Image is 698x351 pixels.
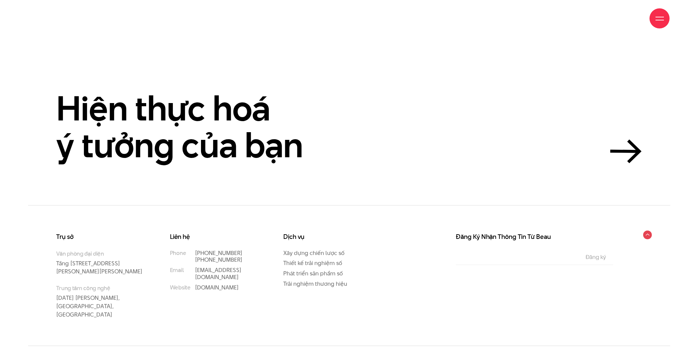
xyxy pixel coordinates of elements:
a: Hiện thực hoáý tưởng của bạn [57,84,303,169]
small: Email [170,267,184,274]
input: Đăng ký [584,254,608,260]
small: Văn phòng đại diện [57,250,143,258]
h3: Dịch vụ [283,234,370,240]
a: Trải nghiệm thương hiệu [283,280,347,288]
p: Tầng [STREET_ADDRESS][PERSON_NAME][PERSON_NAME] [57,250,143,276]
small: Trung tâm công nghệ [57,284,143,292]
h3: Liên hệ [170,234,257,240]
a: [PHONE_NUMBER] [195,249,242,257]
a: Xây dựng chiến lược số [283,249,344,257]
h3: Đăng Ký Nhận Thông Tin Từ Beau [456,234,613,240]
small: Phone [170,250,186,257]
small: Website [170,284,191,291]
p: [DATE] [PERSON_NAME], [GEOGRAPHIC_DATA], [GEOGRAPHIC_DATA] [57,284,143,319]
a: Phát triển sản phẩm số [283,269,343,277]
h3: Trụ sở [57,234,143,240]
a: Thiết kế trải nghiệm số [283,259,342,267]
a: [DOMAIN_NAME] [195,283,239,291]
a: [EMAIL_ADDRESS][DOMAIN_NAME] [195,266,241,281]
a: [PHONE_NUMBER] [195,256,242,264]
